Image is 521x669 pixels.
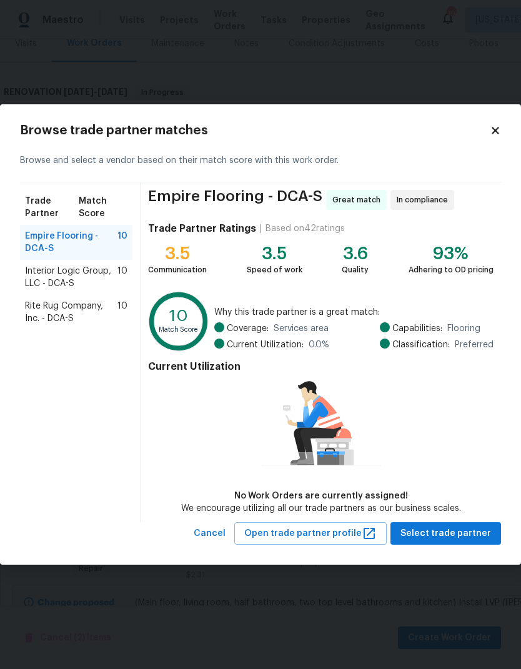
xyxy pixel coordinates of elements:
span: Match Score [79,195,127,220]
span: Trade Partner [25,195,79,220]
div: Browse and select a vendor based on their match score with this work order. [20,139,501,182]
span: Classification: [392,339,450,351]
span: Why this trade partner is a great match: [214,306,494,319]
div: 3.6 [342,247,369,260]
div: 3.5 [247,247,302,260]
text: Match Score [159,325,199,332]
div: Adhering to OD pricing [409,264,494,276]
span: Preferred [455,339,494,351]
span: Cancel [194,526,226,542]
div: | [256,222,265,235]
span: Services area [274,322,329,335]
div: Communication [148,264,207,276]
div: 3.5 [148,247,207,260]
span: Capabilities: [392,322,442,335]
span: 0.0 % [309,339,329,351]
div: Speed of work [247,264,302,276]
span: Open trade partner profile [244,526,377,542]
button: Open trade partner profile [234,522,387,545]
span: Great match [332,194,385,206]
span: Select trade partner [400,526,491,542]
span: Flooring [447,322,480,335]
text: 10 [169,307,188,324]
span: Interior Logic Group, LLC - DCA-S [25,265,117,290]
button: Select trade partner [390,522,501,545]
h4: Trade Partner Ratings [148,222,256,235]
span: Empire Flooring - DCA-S [25,230,117,255]
span: 10 [117,265,127,290]
button: Cancel [189,522,231,545]
span: 10 [117,300,127,325]
div: 93% [409,247,494,260]
span: 10 [117,230,127,255]
div: We encourage utilizing all our trade partners as our business scales. [181,502,461,515]
span: Coverage: [227,322,269,335]
div: No Work Orders are currently assigned! [181,490,461,502]
h2: Browse trade partner matches [20,124,490,137]
span: Rite Rug Company, Inc. - DCA-S [25,300,117,325]
span: Current Utilization: [227,339,304,351]
div: Based on 42 ratings [265,222,345,235]
span: Empire Flooring - DCA-S [148,190,322,210]
span: In compliance [397,194,453,206]
div: Quality [342,264,369,276]
h4: Current Utilization [148,360,494,373]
